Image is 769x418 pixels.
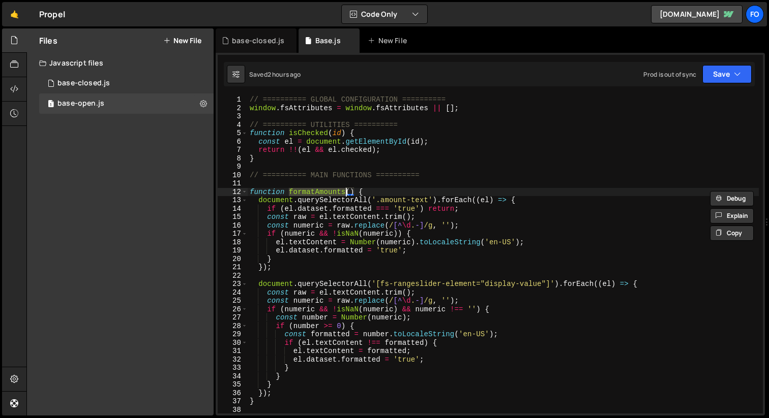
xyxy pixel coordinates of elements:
div: Base.js [315,36,341,46]
button: Save [702,65,752,83]
div: Saved [249,70,301,79]
div: 25 [218,297,248,305]
div: 27 [218,313,248,322]
div: 30 [218,339,248,347]
div: 37 [218,397,248,406]
div: 29 [218,330,248,339]
div: 15 [218,213,248,221]
div: New File [368,36,410,46]
a: [DOMAIN_NAME] [651,5,743,23]
div: Prod is out of sync [643,70,696,79]
div: 26 [218,305,248,314]
div: 28 [218,322,248,331]
div: 22 [218,272,248,280]
div: 2 [218,104,248,113]
div: 8 [218,154,248,163]
button: Debug [710,191,754,206]
div: 33 [218,364,248,372]
button: New File [163,37,201,45]
div: 21 [218,263,248,272]
div: 7 [218,146,248,154]
div: 35 [218,380,248,389]
div: base-closed.js [57,79,110,88]
div: 13 [218,196,248,205]
button: Code Only [342,5,427,23]
div: Javascript files [27,53,214,73]
div: 23 [218,280,248,288]
div: 24 [218,288,248,297]
div: 3 [218,112,248,121]
div: 18 [218,238,248,247]
div: 1 [218,95,248,104]
div: 2 hours ago [268,70,301,79]
div: 17111/47461.js [39,73,214,93]
div: 38 [218,406,248,414]
button: Explain [710,208,754,223]
div: 14 [218,205,248,213]
div: 32 [218,356,248,364]
div: 16 [218,221,248,230]
div: 34 [218,372,248,381]
div: 19 [218,246,248,255]
a: fo [746,5,764,23]
div: Propel [39,8,65,20]
div: base-closed.js [232,36,284,46]
a: 🤙 [2,2,27,26]
span: 1 [48,101,54,109]
div: 11 [218,179,248,188]
div: 4 [218,121,248,130]
div: 9 [218,163,248,171]
div: 17111/47186.js [39,93,214,114]
div: 10 [218,171,248,180]
div: 6 [218,138,248,146]
div: 12 [218,188,248,197]
div: 20 [218,255,248,264]
div: 31 [218,347,248,356]
div: 17 [218,230,248,238]
div: 36 [218,389,248,398]
div: 5 [218,129,248,138]
h2: Files [39,35,57,46]
div: base-open.js [57,99,104,108]
button: Copy [710,226,754,241]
